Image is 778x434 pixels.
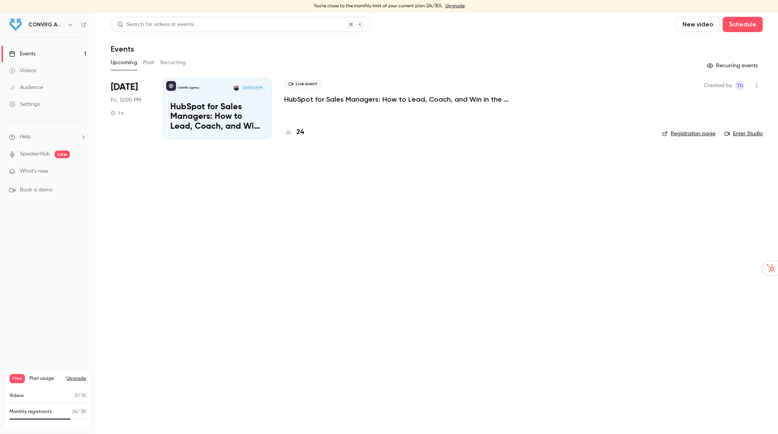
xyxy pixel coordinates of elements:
div: 1 h [111,110,124,116]
a: 24 [284,127,304,138]
button: Upcoming [111,57,137,69]
p: Monthly registrants [10,408,52,415]
div: Videos [9,67,36,74]
div: Search for videos or events [117,21,194,29]
button: Schedule [723,17,763,32]
div: Settings [9,100,40,108]
span: What's new [20,167,49,175]
p: HubSpot for Sales Managers: How to Lead, Coach, and Win in the CRM [170,102,265,132]
span: Help [20,133,31,141]
a: HubSpot for Sales Managers: How to Lead, Coach, and Win in the CRM [284,95,513,104]
h6: CONVRG Agency [28,21,64,29]
span: Free [10,374,25,383]
a: HubSpot for Sales Managers: How to Lead, Coach, and Win in the CRMCONVRG AgencyTony Dowling[DATE]... [163,78,272,139]
img: CONVRG Agency [10,19,22,31]
a: Enter Studio [725,130,763,138]
p: Videos [10,392,24,399]
span: new [55,151,70,158]
a: Registration page [662,130,715,138]
div: Audience [9,84,43,91]
span: Created by [704,81,732,90]
p: CONVRG Agency [178,86,199,90]
span: Plan usage [29,376,62,382]
span: [DATE] [111,81,138,93]
span: Book a demo [20,186,53,194]
p: / 30 [72,408,86,415]
span: [DATE] 12:00 PM [241,85,264,91]
div: Events [9,50,36,58]
span: 24 [72,410,77,414]
button: Recurring [160,57,186,69]
span: Fri, 12:00 PM [111,96,141,104]
button: Recurring events [704,60,763,72]
a: SpeakerHub [20,150,50,158]
div: Aug 15 Fri, 12:00 PM (Europe/London) [111,78,151,139]
button: New video [676,17,720,32]
span: TD [737,81,743,90]
span: Live event [284,79,322,89]
li: help-dropdown-opener [9,133,86,141]
button: Upgrade [66,376,86,382]
button: Past [143,57,154,69]
h4: 24 [296,127,304,138]
span: 0 [75,394,78,398]
img: Tony Dowling [234,85,239,91]
a: Upgrade [445,3,465,9]
h1: Events [111,44,134,53]
p: / 10 [75,392,86,399]
span: Tony Dowling [735,81,744,90]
